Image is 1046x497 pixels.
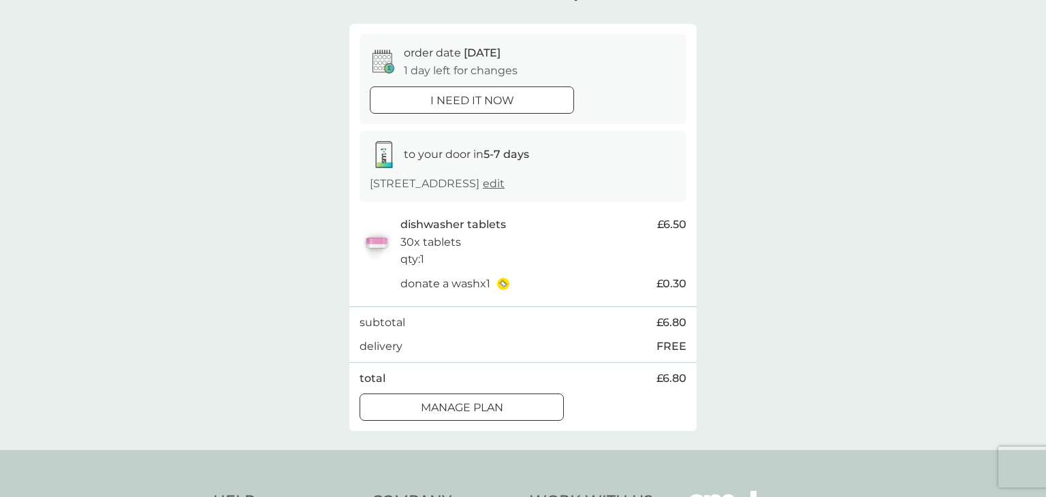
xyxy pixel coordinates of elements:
[404,44,501,62] p: order date
[656,275,686,293] span: £0.30
[404,62,518,80] p: 1 day left for changes
[404,148,529,161] span: to your door in
[656,338,686,355] p: FREE
[400,275,490,293] p: donate a wash x 1
[360,370,385,387] p: total
[484,148,529,161] strong: 5-7 days
[430,92,514,110] p: i need it now
[656,314,686,332] span: £6.80
[360,394,564,421] button: Manage plan
[370,86,574,114] button: i need it now
[400,251,424,268] p: qty : 1
[360,314,405,332] p: subtotal
[360,338,402,355] p: delivery
[400,234,461,251] p: 30x tablets
[400,216,506,234] p: dishwasher tablets
[421,399,503,417] p: Manage plan
[370,175,505,193] p: [STREET_ADDRESS]
[656,370,686,387] span: £6.80
[657,216,686,234] span: £6.50
[483,177,505,190] a: edit
[464,46,501,59] span: [DATE]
